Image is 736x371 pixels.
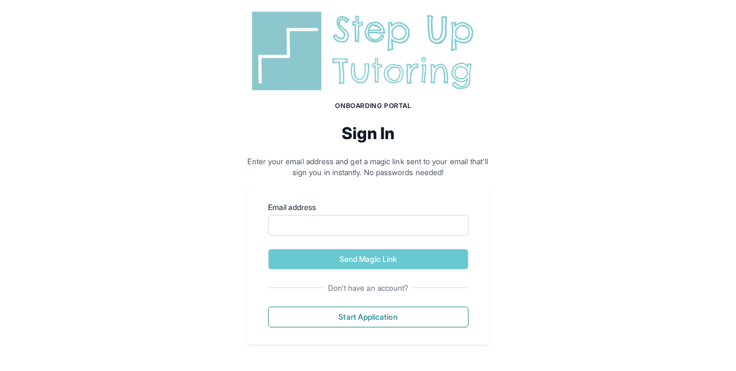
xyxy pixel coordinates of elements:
[268,202,469,213] label: Email address
[268,307,469,327] button: Start Application
[268,249,469,270] button: Send Magic Link
[246,156,490,178] p: Enter your email address and get a magic link sent to your email that'll sign you in instantly. N...
[257,101,490,110] h1: Onboarding Portal
[246,123,490,143] h2: Sign In
[246,7,490,95] img: Step Up Tutoring horizontal logo
[324,283,413,294] span: Don't have an account?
